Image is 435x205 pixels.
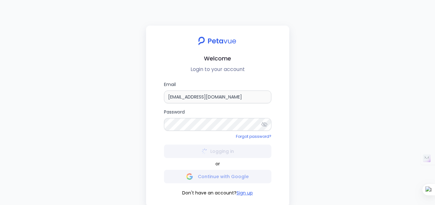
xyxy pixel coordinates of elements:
[164,91,271,103] input: Email
[194,33,241,49] img: petavue logo
[237,190,253,196] button: Sign up
[164,118,271,131] input: Password
[215,161,220,167] span: or
[236,134,271,139] a: Forgot password?
[164,108,271,131] label: Password
[151,54,284,63] h2: Welcome
[151,66,284,73] p: Login to your account
[182,190,237,196] span: Don't have an account?
[164,81,271,103] label: Email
